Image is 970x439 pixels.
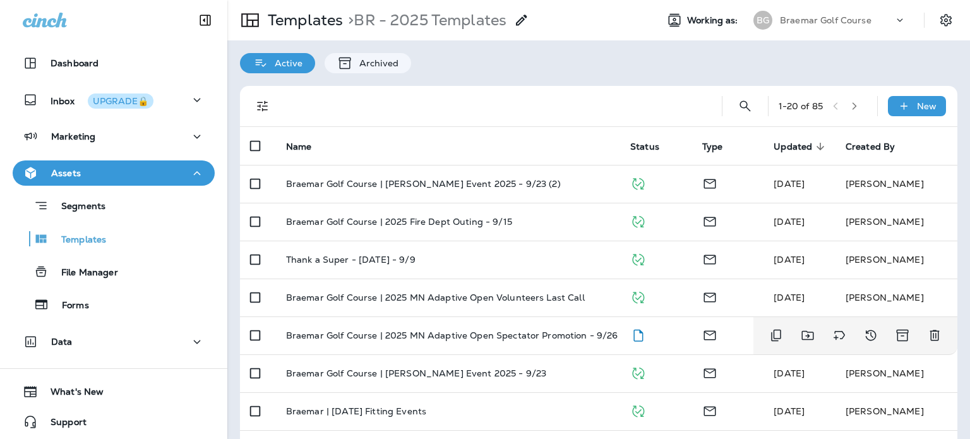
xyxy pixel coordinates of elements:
button: Delete [922,323,947,348]
p: Forms [49,300,89,312]
p: Thank a Super - [DATE] - 9/9 [286,255,416,265]
button: What's New [13,379,215,404]
button: Archive [890,323,916,348]
span: Published [630,404,646,416]
span: Email [702,253,717,264]
p: File Manager [49,267,118,279]
p: Braemar Golf Course | 2025 MN Adaptive Open Volunteers Last Call [286,292,585,303]
p: Braemar Golf Course | 2025 Fire Dept Outing - 9/15 [286,217,512,227]
p: Active [268,58,302,68]
span: Updated [774,141,829,152]
span: Email [702,291,717,302]
p: Braemar Golf Course | [PERSON_NAME] Event 2025 - 9/23 (2) [286,179,561,189]
span: Email [702,366,717,378]
span: Draft [630,328,646,340]
td: [PERSON_NAME] [835,354,957,392]
p: Braemar Golf Course [780,15,871,25]
p: Braemar Golf Course | 2025 MN Adaptive Open Spectator Promotion - 9/26 [286,330,618,340]
button: View Changelog [858,323,883,348]
span: What's New [38,387,104,402]
button: Segments [13,192,215,219]
span: Published [630,291,646,302]
p: Segments [49,201,105,213]
span: Type [702,141,739,152]
span: Working as: [687,15,741,26]
p: Data [51,337,73,347]
span: Jake Hopkins [774,368,805,379]
p: Braemar Golf Course | [PERSON_NAME] Event 2025 - 9/23 [286,368,546,378]
span: Support [38,417,87,432]
button: File Manager [13,258,215,285]
span: Jake Hopkins [774,216,805,227]
span: Email [702,177,717,188]
span: Published [630,215,646,226]
td: [PERSON_NAME] [835,241,957,279]
div: 1 - 20 of 85 [779,101,823,111]
span: Published [630,366,646,378]
button: InboxUPGRADE🔒 [13,87,215,112]
p: Dashboard [51,58,99,68]
span: Created By [846,141,911,152]
button: Add tags [827,323,852,348]
p: BR - 2025 Templates [343,11,506,30]
p: New [917,101,937,111]
span: Type [702,141,723,152]
p: Braemar | [DATE] Fitting Events [286,406,426,416]
span: Updated [774,141,812,152]
p: Inbox [51,93,153,107]
td: [PERSON_NAME] [835,165,957,203]
button: Assets [13,160,215,186]
span: Published [630,253,646,264]
td: [PERSON_NAME] [835,203,957,241]
span: Meredith Otero [774,406,805,417]
span: Created By [846,141,895,152]
button: Support [13,409,215,435]
span: Jake Hopkins [774,178,805,189]
span: Published [630,177,646,188]
span: Jake Hopkins [774,254,805,265]
button: Settings [935,9,957,32]
td: [PERSON_NAME] [835,279,957,316]
p: Templates [49,234,106,246]
p: Marketing [51,131,95,141]
p: Templates [263,11,343,30]
span: Name [286,141,312,152]
span: Jake Hopkins [774,292,805,303]
button: Search Templates [733,93,758,119]
button: Templates [13,226,215,252]
button: Data [13,329,215,354]
span: Status [630,141,659,152]
button: Duplicate [763,323,789,348]
span: Email [702,215,717,226]
td: [PERSON_NAME] [835,392,957,430]
span: Email [702,404,717,416]
span: Email [702,328,717,340]
button: Dashboard [13,51,215,76]
button: Collapse Sidebar [188,8,223,33]
p: Archived [353,58,398,68]
span: Status [630,141,676,152]
button: Filters [250,93,275,119]
p: Assets [51,168,81,178]
button: UPGRADE🔒 [88,93,153,109]
div: UPGRADE🔒 [93,97,148,105]
span: Name [286,141,328,152]
button: Move to folder [795,323,820,348]
button: Marketing [13,124,215,149]
button: Forms [13,291,215,318]
div: BG [753,11,772,30]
